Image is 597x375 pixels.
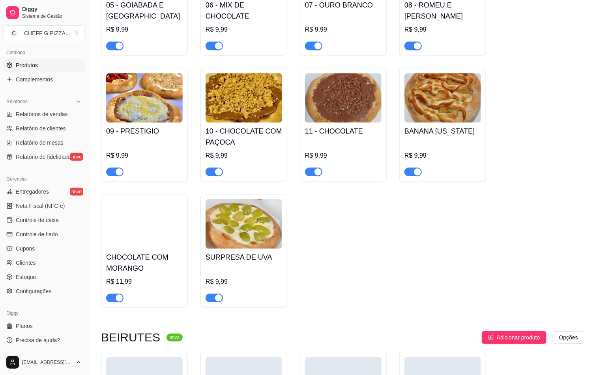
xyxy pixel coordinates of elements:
h3: BEIRUTES [101,333,160,342]
a: Produtos [3,59,85,72]
div: CHEFF G PIZZA ... [24,29,70,37]
span: Relatórios de vendas [16,110,68,118]
a: Nota Fiscal (NFC-e) [3,200,85,212]
span: Relatório de clientes [16,124,66,132]
img: product-image [404,73,481,122]
button: Adicionar produto [482,331,546,344]
div: R$ 9,99 [206,277,282,286]
a: Complementos [3,73,85,86]
img: product-image [106,199,183,249]
h4: CHOCOLATE COM MORANGO [106,252,183,274]
h4: 11 - CHOCOLATE [305,126,382,137]
a: Clientes [3,256,85,269]
a: Relatório de clientes [3,122,85,135]
div: R$ 9,99 [404,151,481,160]
span: Complementos [16,75,53,83]
span: Relatórios [6,98,28,105]
a: Estoque [3,271,85,283]
span: Entregadores [16,188,49,196]
a: Relatório de mesas [3,136,85,149]
h4: SURPRESA DE UVA [206,252,282,263]
span: Configurações [16,287,51,295]
span: Adicionar produto [497,333,540,342]
span: [EMAIL_ADDRESS][DOMAIN_NAME] [22,359,72,366]
img: product-image [106,73,183,122]
div: R$ 9,99 [106,25,183,34]
a: Relatórios de vendas [3,108,85,121]
span: Cupons [16,245,35,253]
span: Diggy [22,6,82,13]
a: Planos [3,320,85,332]
span: Controle de caixa [16,216,59,224]
button: [EMAIL_ADDRESS][DOMAIN_NAME] [3,353,85,372]
span: Controle de fiado [16,230,58,238]
div: R$ 9,99 [404,25,481,34]
a: Relatório de fidelidadenovo [3,151,85,163]
div: Catálogo [3,46,85,59]
button: Select a team [3,25,85,41]
sup: ativa [167,334,183,341]
span: Estoque [16,273,36,281]
span: Clientes [16,259,36,267]
div: R$ 9,99 [206,151,282,160]
div: R$ 9,99 [106,151,183,160]
a: Configurações [3,285,85,298]
div: Diggy [3,307,85,320]
span: Relatório de mesas [16,139,64,147]
a: Controle de caixa [3,214,85,226]
a: DiggySistema de Gestão [3,3,85,22]
span: Sistema de Gestão [22,13,82,19]
div: R$ 9,99 [305,151,382,160]
span: Planos [16,322,33,330]
span: C [10,29,18,37]
a: Precisa de ajuda? [3,334,85,347]
a: Controle de fiado [3,228,85,241]
img: product-image [206,73,282,122]
a: Cupons [3,242,85,255]
button: Opções [553,331,584,344]
div: R$ 9,99 [305,25,382,34]
a: Entregadoresnovo [3,185,85,198]
div: R$ 11,99 [106,277,183,286]
span: Precisa de ajuda? [16,336,60,344]
img: product-image [305,73,382,122]
span: Produtos [16,61,38,69]
div: R$ 9,99 [206,25,282,34]
span: Nota Fiscal (NFC-e) [16,202,65,210]
h4: 10 - CHOCOLATE COM PAÇOCA [206,126,282,148]
span: Opções [559,333,578,342]
h4: 09 - PRESTIGIO [106,126,183,137]
h4: BANANA [US_STATE] [404,126,481,137]
span: plus-circle [488,335,494,340]
img: product-image [206,199,282,249]
div: Gerenciar [3,173,85,185]
span: Relatório de fidelidade [16,153,71,161]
